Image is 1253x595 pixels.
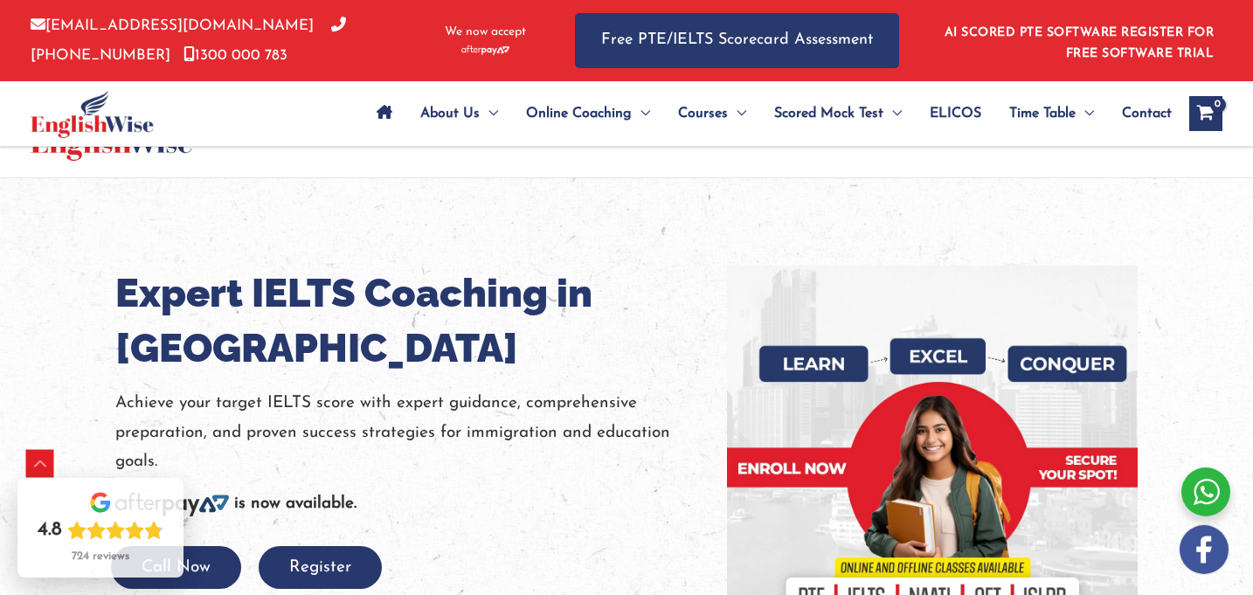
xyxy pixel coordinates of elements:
button: Register [259,546,382,589]
a: Register [259,559,382,576]
a: ELICOS [916,83,995,144]
span: Time Table [1009,83,1076,144]
h1: Expert IELTS Coaching in [GEOGRAPHIC_DATA] [115,266,701,376]
img: cropped-ew-logo [31,90,154,138]
a: Scored Mock TestMenu Toggle [760,83,916,144]
a: [PHONE_NUMBER] [31,18,346,62]
a: View Shopping Cart, empty [1189,96,1222,131]
aside: Header Widget 1 [934,12,1222,69]
span: Scored Mock Test [774,83,883,144]
span: Contact [1122,83,1172,144]
div: 724 reviews [72,550,129,564]
span: ELICOS [930,83,981,144]
div: 4.8 [38,518,62,543]
a: [EMAIL_ADDRESS][DOMAIN_NAME] [31,18,314,33]
span: Menu Toggle [480,83,498,144]
span: Courses [678,83,728,144]
p: Achieve your target IELTS score with expert guidance, comprehensive preparation, and proven succe... [115,389,701,476]
div: Rating: 4.8 out of 5 [38,518,163,543]
span: About Us [420,83,480,144]
img: Afterpay-Logo [461,45,509,55]
span: Menu Toggle [632,83,650,144]
span: Menu Toggle [728,83,746,144]
a: 1300 000 783 [183,48,287,63]
span: Menu Toggle [1076,83,1094,144]
b: is now available. [234,495,357,512]
img: white-facebook.png [1180,525,1229,574]
a: AI SCORED PTE SOFTWARE REGISTER FOR FREE SOFTWARE TRIAL [945,26,1215,60]
a: CoursesMenu Toggle [664,83,760,144]
span: Online Coaching [526,83,632,144]
a: Contact [1108,83,1172,144]
a: Online CoachingMenu Toggle [512,83,664,144]
span: We now accept [445,24,526,41]
a: Time TableMenu Toggle [995,83,1108,144]
a: Free PTE/IELTS Scorecard Assessment [575,13,899,68]
nav: Site Navigation: Main Menu [363,83,1172,144]
a: About UsMenu Toggle [406,83,512,144]
span: Menu Toggle [883,83,902,144]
